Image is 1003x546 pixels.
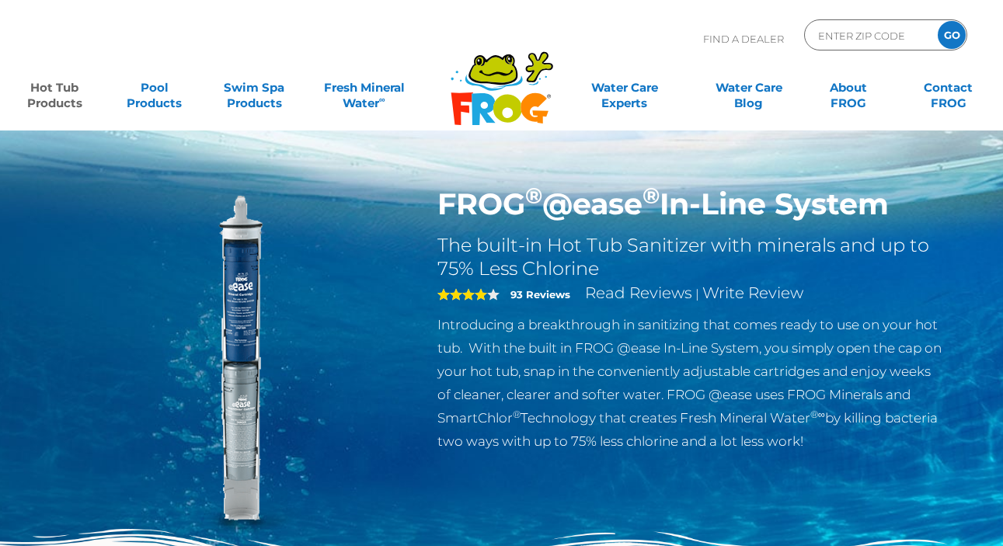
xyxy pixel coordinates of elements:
span: | [695,287,699,301]
a: PoolProducts [116,72,193,103]
a: Read Reviews [585,283,692,302]
a: Hot TubProducts [16,72,93,103]
h1: FROG @ease In-Line System [437,186,945,222]
sup: ®∞ [810,409,825,420]
strong: 93 Reviews [510,288,570,301]
a: Water CareBlog [710,72,788,103]
sup: ® [513,409,521,420]
sup: ® [643,182,660,209]
a: Write Review [702,283,803,302]
a: ContactFROG [910,72,987,103]
span: 4 [437,288,487,301]
img: Frog Products Logo [442,31,562,126]
sup: ® [525,182,542,209]
img: inline-system.png [59,186,415,542]
p: Find A Dealer [703,19,784,58]
h2: The built-in Hot Tub Sanitizer with minerals and up to 75% Less Chlorine [437,234,945,280]
sup: ∞ [379,94,385,105]
p: Introducing a breakthrough in sanitizing that comes ready to use on your hot tub. With the built ... [437,313,945,453]
a: Swim SpaProducts [215,72,293,103]
a: AboutFROG [810,72,887,103]
a: Water CareExperts [561,72,688,103]
input: GO [938,21,966,49]
a: Fresh MineralWater∞ [315,72,413,103]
